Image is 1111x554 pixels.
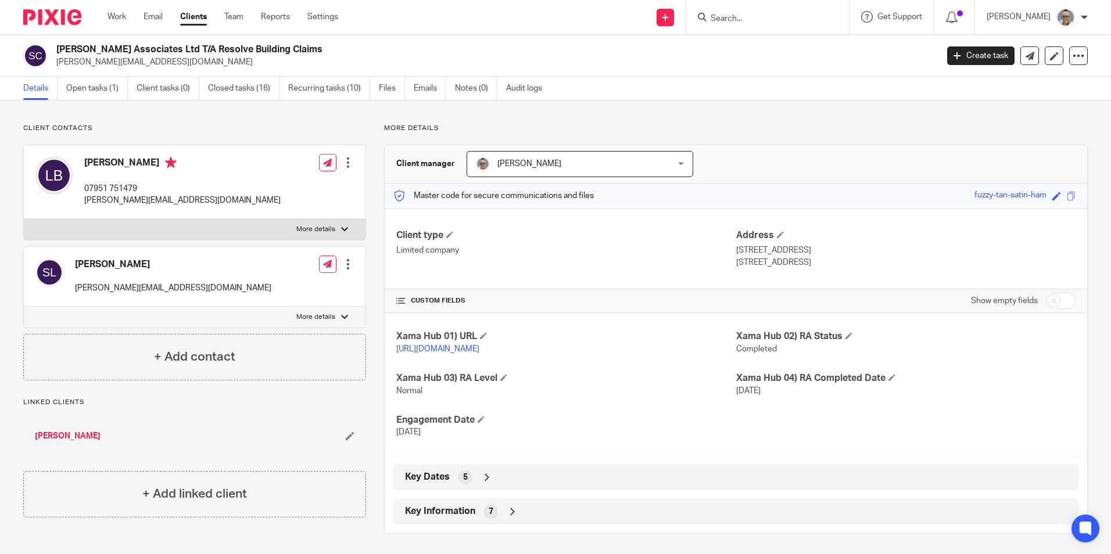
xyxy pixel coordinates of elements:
a: Reports [261,11,290,23]
img: Pixie [23,9,81,25]
a: Notes (0) [455,77,497,100]
h4: Xama Hub 03) RA Level [396,372,736,384]
span: [DATE] [396,428,421,436]
a: [PERSON_NAME] [35,430,101,442]
img: svg%3E [35,157,73,194]
p: More details [384,124,1088,133]
span: [PERSON_NAME] [497,160,561,168]
a: Team [224,11,243,23]
p: More details [296,225,335,234]
span: 7 [489,506,493,517]
span: Get Support [877,13,922,21]
span: Completed [736,345,777,353]
h4: Xama Hub 02) RA Status [736,330,1076,343]
h4: [PERSON_NAME] [75,258,271,271]
img: svg%3E [35,258,63,286]
h4: Xama Hub 04) RA Completed Date [736,372,1076,384]
div: fuzzy-tan-satin-ham [974,189,1047,203]
a: Emails [414,77,446,100]
h4: + Add linked client [142,485,247,503]
p: Master code for secure communications and files [393,190,594,202]
a: Email [144,11,163,23]
h2: [PERSON_NAME] Associates Ltd T/A Resolve Building Claims [56,44,755,56]
p: [PERSON_NAME][EMAIL_ADDRESS][DOMAIN_NAME] [56,56,930,68]
h4: Engagement Date [396,414,736,426]
a: Settings [307,11,338,23]
a: Create task [947,46,1015,65]
label: Show empty fields [971,295,1038,307]
a: Clients [180,11,207,23]
span: 5 [463,472,468,483]
p: Limited company [396,244,736,256]
a: Details [23,77,58,100]
a: Open tasks (1) [66,77,128,100]
i: Primary [165,157,177,168]
a: Files [379,77,405,100]
span: [DATE] [736,387,761,395]
h4: CUSTOM FIELDS [396,296,736,305]
span: Normal [396,387,422,395]
h3: Client manager [396,158,455,170]
p: [PERSON_NAME][EMAIL_ADDRESS][DOMAIN_NAME] [75,282,271,294]
a: Recurring tasks (10) [288,77,370,100]
input: Search [709,14,814,24]
h4: Xama Hub 01) URL [396,330,736,343]
h4: [PERSON_NAME] [84,157,281,171]
a: Work [107,11,126,23]
h4: Address [736,229,1076,242]
a: Client tasks (0) [137,77,199,100]
span: Key Dates [405,471,450,483]
p: [STREET_ADDRESS] [736,257,1076,268]
a: Closed tasks (16) [208,77,279,100]
p: [PERSON_NAME] [987,11,1051,23]
h4: + Add contact [154,348,235,366]
img: Website%20Headshot.png [1056,8,1075,27]
a: Audit logs [506,77,551,100]
img: svg%3E [23,44,48,68]
p: [STREET_ADDRESS] [736,244,1076,256]
p: Client contacts [23,124,366,133]
p: Linked clients [23,398,366,407]
a: [URL][DOMAIN_NAME] [396,345,479,353]
p: More details [296,312,335,322]
span: Key Information [405,505,475,517]
p: 07951 751479 [84,183,281,195]
p: [PERSON_NAME][EMAIL_ADDRESS][DOMAIN_NAME] [84,195,281,206]
img: Website%20Headshot.png [476,157,490,171]
h4: Client type [396,229,736,242]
